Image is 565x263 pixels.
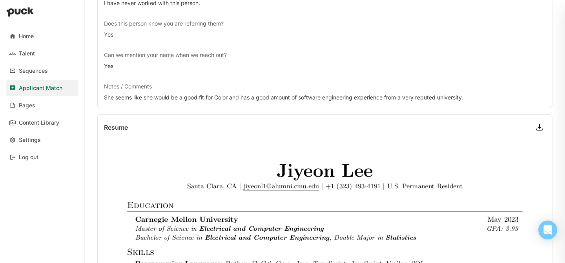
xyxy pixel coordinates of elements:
a: Home [6,28,78,44]
div: Content Library [19,120,59,126]
div: Home [19,33,34,40]
div: Pages [19,102,35,109]
div: Open Intercom Messenger [538,221,557,239]
div: Sequences [19,68,48,74]
div: Applicant Match [19,85,62,92]
div: Can we mention your name when we reach out? [104,51,546,59]
div: She seems like she would be a good fit for Color and has a good amount of software engineering ex... [104,94,546,101]
a: Applicant Match [6,80,78,96]
a: Talent [6,46,78,61]
div: Settings [19,137,41,143]
a: Pages [6,97,78,113]
div: Yes [104,31,546,39]
div: Does this person know you are referring them? [104,20,546,28]
div: Talent [19,50,35,57]
div: Log out [19,154,38,161]
div: Resume [104,124,128,131]
a: Content Library [6,115,78,131]
div: Yes [104,62,546,70]
div: Notes / Comments [104,83,546,90]
a: Settings [6,132,78,148]
a: Sequences [6,63,78,79]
